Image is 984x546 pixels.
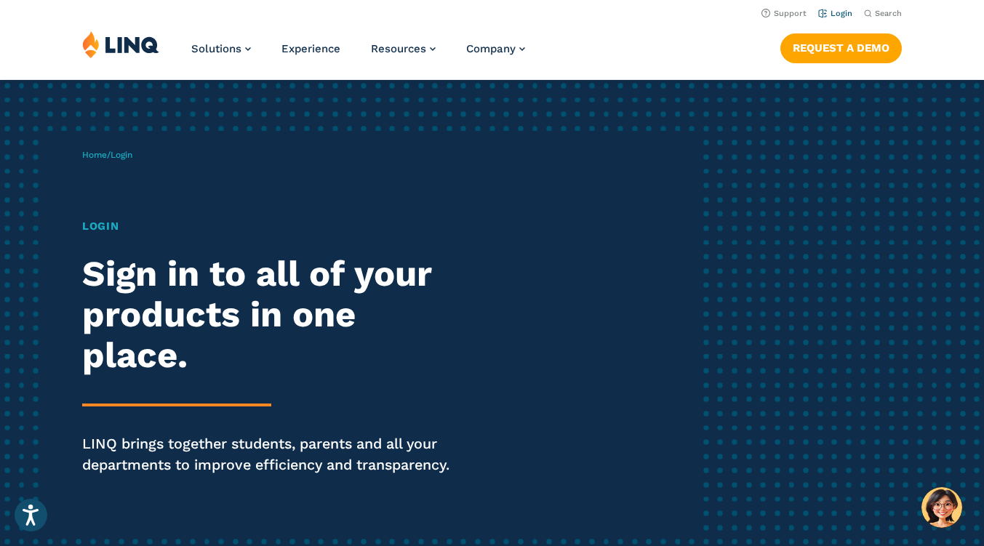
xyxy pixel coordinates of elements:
nav: Button Navigation [780,31,902,63]
h1: Login [82,218,461,235]
a: Resources [371,42,436,55]
span: Company [466,42,516,55]
span: Search [875,9,902,18]
a: Experience [281,42,340,55]
p: LINQ brings together students, parents and all your departments to improve efficiency and transpa... [82,434,461,475]
a: Home [82,150,107,160]
a: Login [818,9,852,18]
img: LINQ | K‑12 Software [82,31,159,58]
button: Open Search Bar [864,8,902,19]
nav: Primary Navigation [191,31,525,79]
a: Request a Demo [780,33,902,63]
a: Solutions [191,42,251,55]
button: Hello, have a question? Let’s chat. [921,487,962,528]
a: Company [466,42,525,55]
span: / [82,150,132,160]
a: Support [761,9,807,18]
span: Solutions [191,42,241,55]
span: Resources [371,42,426,55]
span: Login [111,150,132,160]
h2: Sign in to all of your products in one place. [82,254,461,376]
